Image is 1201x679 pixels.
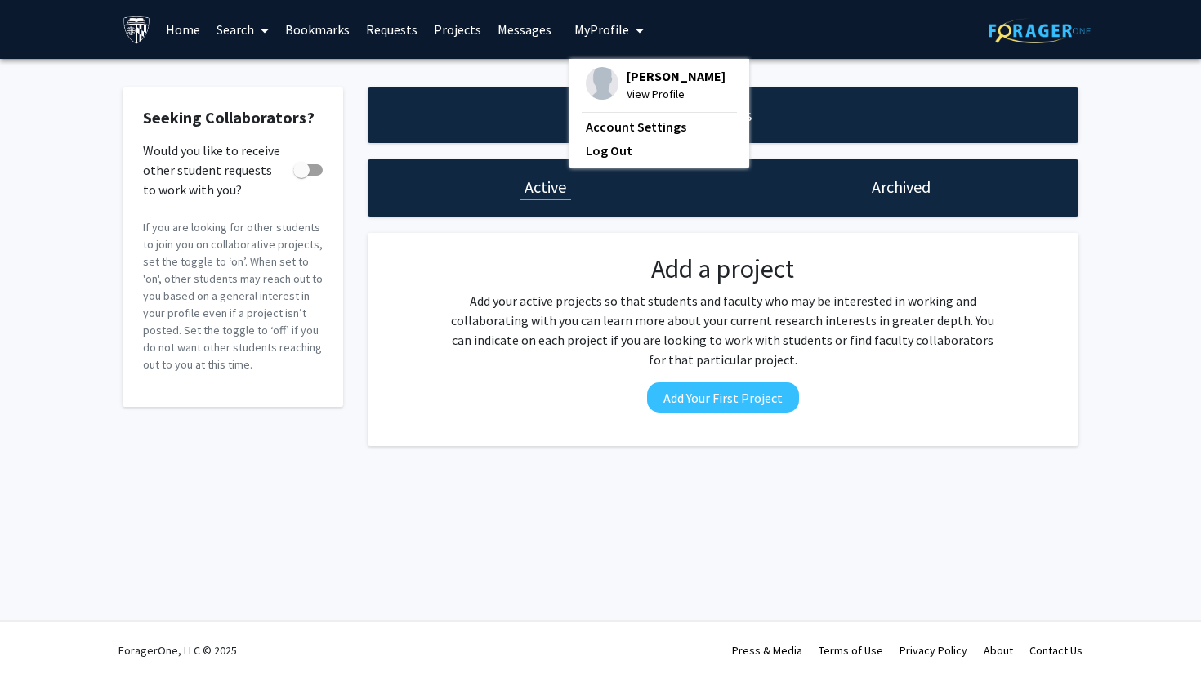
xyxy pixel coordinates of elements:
a: Log Out [586,141,733,160]
p: Add your active projects so that students and faculty who may be interested in working and collab... [446,291,1000,369]
a: Messages [489,1,560,58]
h2: Seeking Collaborators? [143,108,323,127]
p: If you are looking for other students to join you on collaborative projects, set the toggle to ‘o... [143,219,323,373]
a: Account Settings [586,117,733,136]
h1: Archived [872,176,931,199]
a: Press & Media [732,643,802,658]
span: [PERSON_NAME] [627,67,726,85]
img: ForagerOne Logo [989,18,1091,43]
a: Bookmarks [277,1,358,58]
span: Would you like to receive other student requests to work with you? [143,141,287,199]
h1: Active [525,176,566,199]
iframe: Chat [12,605,69,667]
div: ForagerOne, LLC © 2025 [118,622,237,679]
span: My Profile [574,21,629,38]
a: Requests [358,1,426,58]
span: View Profile [627,85,726,103]
a: Projects [426,1,489,58]
a: Contact Us [1029,643,1083,658]
a: About [984,643,1013,658]
a: Search [208,1,277,58]
div: Profile Picture[PERSON_NAME]View Profile [586,67,726,103]
h2: Add a project [446,253,1000,284]
button: Add Your First Project [647,382,799,413]
a: Terms of Use [819,643,883,658]
a: Privacy Policy [900,643,967,658]
img: Profile Picture [586,67,618,100]
a: Home [158,1,208,58]
img: Johns Hopkins University Logo [123,16,151,44]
